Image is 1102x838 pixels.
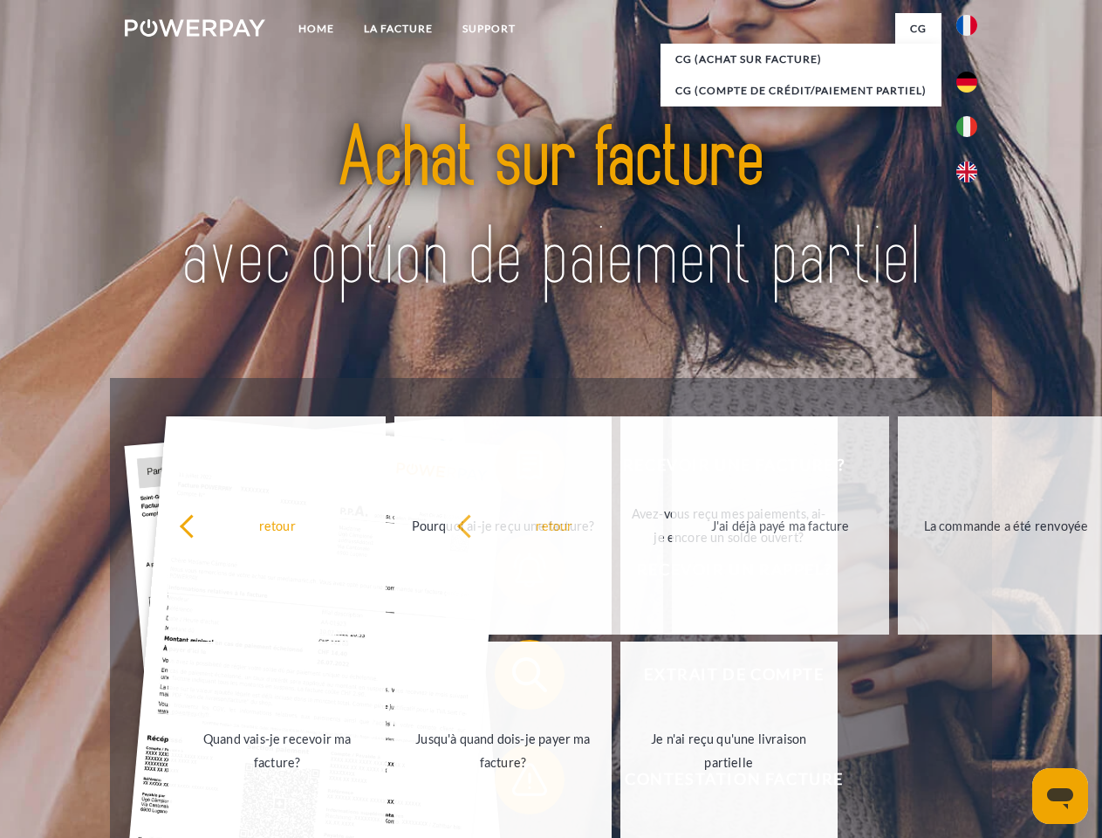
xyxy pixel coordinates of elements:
[349,13,448,45] a: LA FACTURE
[661,75,941,106] a: CG (Compte de crédit/paiement partiel)
[956,72,977,93] img: de
[125,19,265,37] img: logo-powerpay-white.svg
[956,161,977,182] img: en
[682,513,879,537] div: J'ai déjà payé ma facture
[661,44,941,75] a: CG (achat sur facture)
[284,13,349,45] a: Home
[631,727,827,774] div: Je n'ai reçu qu'une livraison partielle
[405,513,601,537] div: Pourquoi ai-je reçu une facture?
[448,13,530,45] a: Support
[956,116,977,137] img: it
[405,727,601,774] div: Jusqu'à quand dois-je payer ma facture?
[167,84,935,334] img: title-powerpay_fr.svg
[1032,768,1088,824] iframe: Bouton de lancement de la fenêtre de messagerie
[179,727,375,774] div: Quand vais-je recevoir ma facture?
[895,13,941,45] a: CG
[179,513,375,537] div: retour
[956,15,977,36] img: fr
[456,513,653,537] div: retour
